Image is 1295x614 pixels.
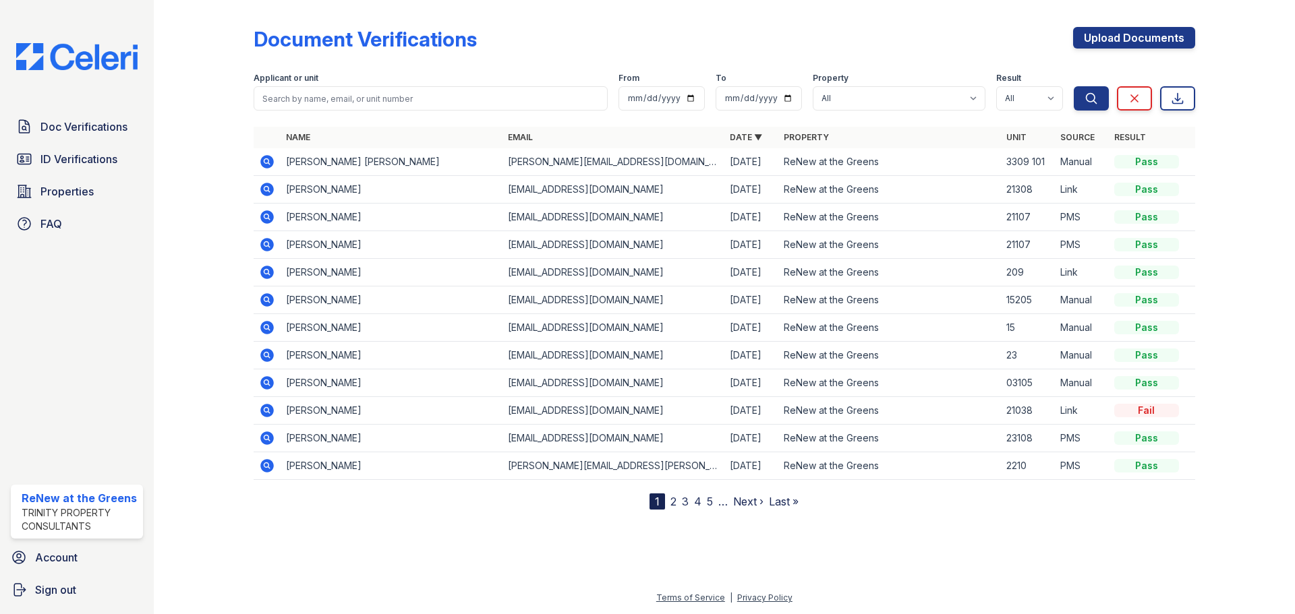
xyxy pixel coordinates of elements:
[502,342,724,369] td: [EMAIL_ADDRESS][DOMAIN_NAME]
[778,231,1000,259] td: ReNew at the Greens
[5,576,148,603] button: Sign out
[502,369,724,397] td: [EMAIL_ADDRESS][DOMAIN_NAME]
[1055,148,1109,176] td: Manual
[778,148,1000,176] td: ReNew at the Greens
[1001,231,1055,259] td: 21107
[724,452,778,480] td: [DATE]
[1001,452,1055,480] td: 2210
[1114,132,1146,142] a: Result
[1114,183,1179,196] div: Pass
[281,342,502,369] td: [PERSON_NAME]
[281,369,502,397] td: [PERSON_NAME]
[281,259,502,286] td: [PERSON_NAME]
[1055,425,1109,452] td: PMS
[11,113,143,140] a: Doc Verifications
[502,397,724,425] td: [EMAIL_ADDRESS][DOMAIN_NAME]
[996,73,1021,84] label: Result
[724,369,778,397] td: [DATE]
[40,151,117,167] span: ID Verifications
[502,148,724,176] td: [PERSON_NAME][EMAIL_ADDRESS][DOMAIN_NAME]
[1055,397,1109,425] td: Link
[502,176,724,204] td: [EMAIL_ADDRESS][DOMAIN_NAME]
[1055,286,1109,314] td: Manual
[1001,342,1055,369] td: 23
[778,176,1000,204] td: ReNew at the Greens
[1001,397,1055,425] td: 21038
[281,286,502,314] td: [PERSON_NAME]
[40,119,127,135] span: Doc Verifications
[254,86,608,111] input: Search by name, email, or unit number
[286,132,310,142] a: Name
[784,132,829,142] a: Property
[1114,210,1179,224] div: Pass
[1055,314,1109,342] td: Manual
[11,178,143,205] a: Properties
[1055,176,1109,204] td: Link
[1114,321,1179,334] div: Pass
[724,425,778,452] td: [DATE]
[281,176,502,204] td: [PERSON_NAME]
[1114,431,1179,445] div: Pass
[724,176,778,204] td: [DATE]
[1114,266,1179,279] div: Pass
[11,146,143,173] a: ID Verifications
[35,582,76,598] span: Sign out
[724,259,778,286] td: [DATE]
[1001,286,1055,314] td: 15205
[502,314,724,342] td: [EMAIL_ADDRESS][DOMAIN_NAME]
[508,132,533,142] a: Email
[1055,452,1109,480] td: PMS
[656,592,725,603] a: Terms of Service
[1001,204,1055,231] td: 21107
[1001,314,1055,342] td: 15
[1001,176,1055,204] td: 21308
[778,204,1000,231] td: ReNew at the Greens
[724,204,778,231] td: [DATE]
[40,216,62,232] span: FAQ
[1114,376,1179,390] div: Pass
[778,425,1000,452] td: ReNew at the Greens
[733,495,764,508] a: Next ›
[1114,348,1179,362] div: Pass
[22,490,138,506] div: ReNew at the Greens
[1001,369,1055,397] td: 03105
[1006,132,1027,142] a: Unit
[22,506,138,533] div: Trinity Property Consultants
[1114,293,1179,307] div: Pass
[502,452,724,480] td: [PERSON_NAME][EMAIL_ADDRESS][PERSON_NAME][DOMAIN_NAME]
[40,183,94,199] span: Properties
[1055,231,1109,259] td: PMS
[730,132,762,142] a: Date ▼
[502,231,724,259] td: [EMAIL_ADDRESS][DOMAIN_NAME]
[5,43,148,70] img: CE_Logo_Blue-a8612792a0a2168367f1c8372b55b34899dd931a85d93a1a3d3e32e68fde9ad4.png
[1001,148,1055,176] td: 3309 101
[281,452,502,480] td: [PERSON_NAME]
[5,544,148,571] a: Account
[502,259,724,286] td: [EMAIL_ADDRESS][DOMAIN_NAME]
[778,286,1000,314] td: ReNew at the Greens
[1055,369,1109,397] td: Manual
[1060,132,1095,142] a: Source
[1114,404,1179,417] div: Fail
[718,493,728,510] span: …
[281,314,502,342] td: [PERSON_NAME]
[1055,204,1109,231] td: PMS
[281,397,502,425] td: [PERSON_NAME]
[724,231,778,259] td: [DATE]
[724,286,778,314] td: [DATE]
[502,425,724,452] td: [EMAIL_ADDRESS][DOMAIN_NAME]
[254,73,318,84] label: Applicant or unit
[724,314,778,342] td: [DATE]
[813,73,848,84] label: Property
[694,495,701,508] a: 4
[778,369,1000,397] td: ReNew at the Greens
[281,231,502,259] td: [PERSON_NAME]
[281,425,502,452] td: [PERSON_NAME]
[11,210,143,237] a: FAQ
[670,495,677,508] a: 2
[1001,259,1055,286] td: 209
[778,259,1000,286] td: ReNew at the Greens
[1114,155,1179,168] div: Pass
[724,397,778,425] td: [DATE]
[1114,459,1179,472] div: Pass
